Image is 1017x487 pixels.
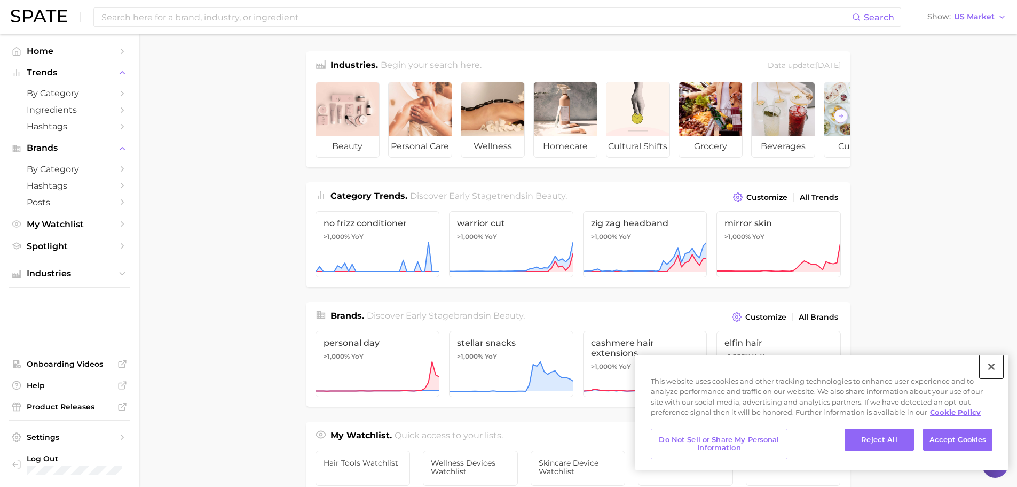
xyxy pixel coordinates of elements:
[27,241,112,251] span: Spotlight
[457,352,483,360] span: >1,000%
[449,331,573,397] a: stellar snacks>1,000% YoY
[591,338,699,358] span: cashmere hair extensions
[457,233,483,241] span: >1,000%
[27,219,112,229] span: My Watchlist
[351,233,364,241] span: YoY
[591,233,617,241] span: >1,000%
[745,313,786,322] span: Customize
[679,136,742,157] span: grocery
[9,177,130,194] a: Hashtags
[27,68,112,78] span: Trends
[591,362,617,370] span: >1,000%
[635,355,1008,470] div: Cookie banner
[493,311,523,321] span: beauty
[9,161,130,177] a: by Category
[9,85,130,102] a: by Category
[457,338,565,348] span: stellar snacks
[535,191,565,201] span: beauty
[9,451,130,478] a: Log out. Currently logged in with e-mail pryan@sharkninja.com.
[752,136,815,157] span: beverages
[635,376,1008,423] div: This website uses cookies and other tracking technologies to enhance user experience and to analy...
[27,432,112,442] span: Settings
[533,82,597,158] a: homecare
[27,381,112,390] span: Help
[9,118,130,135] a: Hashtags
[9,266,130,282] button: Industries
[729,310,789,324] button: Customize
[800,193,838,202] span: All Trends
[651,429,787,459] button: Do Not Sell or Share My Personal Information, Opens the preference center dialog
[980,355,1003,378] button: Close
[388,82,452,158] a: personal care
[461,136,524,157] span: wellness
[330,429,392,444] h1: My Watchlist.
[834,109,848,123] button: Scroll Right
[796,310,841,324] a: All Brands
[679,82,743,158] a: grocery
[367,311,525,321] span: Discover Early Stage brands in .
[724,233,751,241] span: >1,000%
[9,194,130,211] a: Posts
[925,10,1009,24] button: ShowUS Market
[583,331,707,397] a: cashmere hair extensions>1,000% YoY
[100,8,852,26] input: Search here for a brand, industry, or ingredient
[824,82,888,158] a: culinary
[27,181,112,191] span: Hashtags
[27,121,112,132] span: Hashtags
[27,88,112,98] span: by Category
[824,136,887,157] span: culinary
[27,46,112,56] span: Home
[27,359,112,369] span: Onboarding Videos
[635,355,1008,470] div: Privacy
[716,211,841,277] a: mirror skin>1,000% YoY
[864,12,894,22] span: Search
[752,352,764,361] span: YoY
[27,197,112,207] span: Posts
[927,14,951,20] span: Show
[845,429,914,451] button: Reject All
[316,82,380,158] a: beauty
[9,356,130,372] a: Onboarding Videos
[619,233,631,241] span: YoY
[768,59,841,73] div: Data update: [DATE]
[395,429,503,444] h2: Quick access to your lists.
[330,311,364,321] span: Brands .
[324,233,350,241] span: >1,000%
[9,216,130,233] a: My Watchlist
[606,82,670,158] a: cultural shifts
[724,352,751,360] span: >1,000%
[930,408,981,416] a: More information about your privacy, opens in a new tab
[797,190,841,205] a: All Trends
[583,211,707,277] a: zig zag headband>1,000% YoY
[9,429,130,445] a: Settings
[27,269,112,279] span: Industries
[351,352,364,361] span: YoY
[330,191,407,201] span: Category Trends .
[606,136,669,157] span: cultural shifts
[316,331,440,397] a: personal day>1,000% YoY
[316,136,379,157] span: beauty
[9,102,130,118] a: Ingredients
[410,191,567,201] span: Discover Early Stage trends in .
[316,211,440,277] a: no frizz conditioner>1,000% YoY
[316,451,411,486] a: Hair Tools Watchlist
[324,218,432,228] span: no frizz conditioner
[954,14,995,20] span: US Market
[485,233,497,241] span: YoY
[431,459,510,476] span: Wellness Devices Watchlist
[591,218,699,228] span: zig zag headband
[485,352,497,361] span: YoY
[324,459,403,467] span: Hair Tools Watchlist
[27,143,112,153] span: Brands
[9,140,130,156] button: Brands
[9,238,130,254] a: Spotlight
[457,218,565,228] span: warrior cut
[11,10,67,22] img: SPATE
[461,82,525,158] a: wellness
[752,233,764,241] span: YoY
[27,454,122,463] span: Log Out
[27,402,112,412] span: Product Releases
[9,43,130,59] a: Home
[923,429,992,451] button: Accept Cookies
[324,352,350,360] span: >1,000%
